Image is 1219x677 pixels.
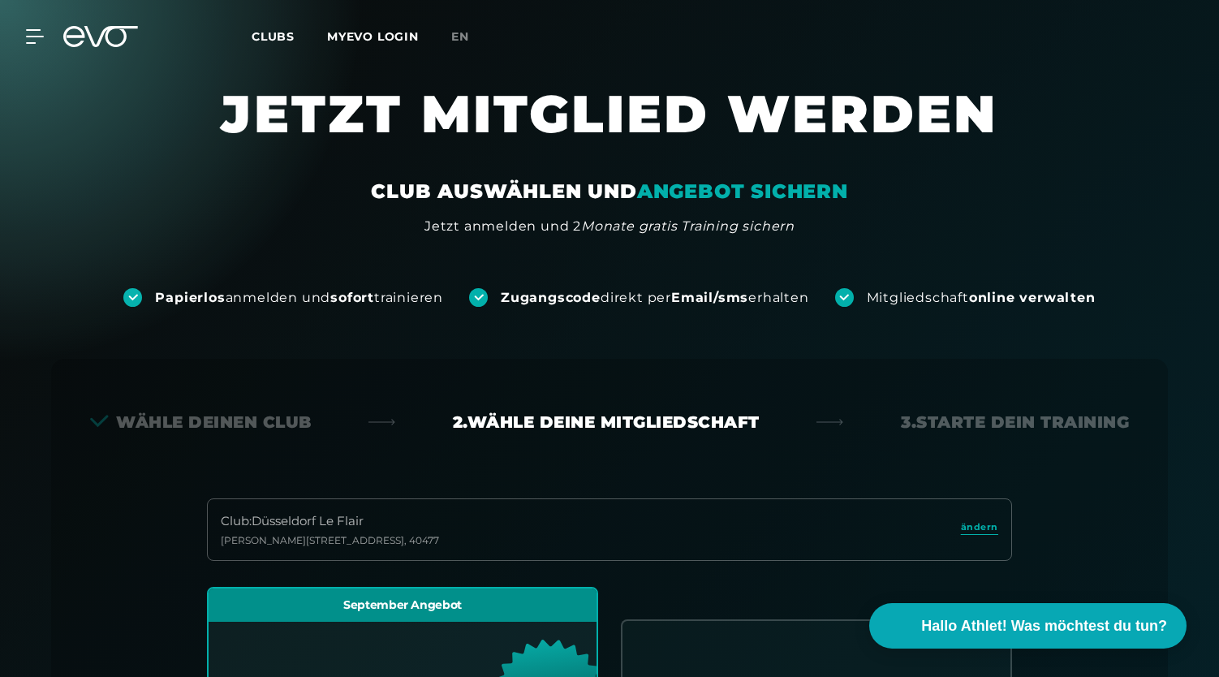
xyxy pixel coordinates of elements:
[371,179,847,205] div: CLUB AUSWÄHLEN UND
[221,512,439,531] div: Club : Düsseldorf Le Flair
[252,29,295,44] span: Clubs
[90,411,312,433] div: Wähle deinen Club
[155,290,225,305] strong: Papierlos
[451,28,489,46] a: en
[501,289,808,307] div: direkt per erhalten
[901,411,1129,433] div: 3. Starte dein Training
[327,29,419,44] a: MYEVO LOGIN
[453,411,760,433] div: 2. Wähle deine Mitgliedschaft
[961,520,998,539] a: ändern
[330,290,374,305] strong: sofort
[155,289,443,307] div: anmelden und trainieren
[221,534,439,547] div: [PERSON_NAME][STREET_ADDRESS] , 40477
[961,520,998,534] span: ändern
[921,615,1167,637] span: Hallo Athlet! Was möchtest du tun?
[969,290,1096,305] strong: online verwalten
[252,28,327,44] a: Clubs
[581,218,795,234] em: Monate gratis Training sichern
[867,289,1096,307] div: Mitgliedschaft
[869,603,1187,649] button: Hallo Athlet! Was möchtest du tun?
[637,179,848,203] em: ANGEBOT SICHERN
[671,290,748,305] strong: Email/sms
[451,29,469,44] span: en
[123,81,1096,179] h1: JETZT MITGLIED WERDEN
[501,290,601,305] strong: Zugangscode
[424,217,795,236] div: Jetzt anmelden und 2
